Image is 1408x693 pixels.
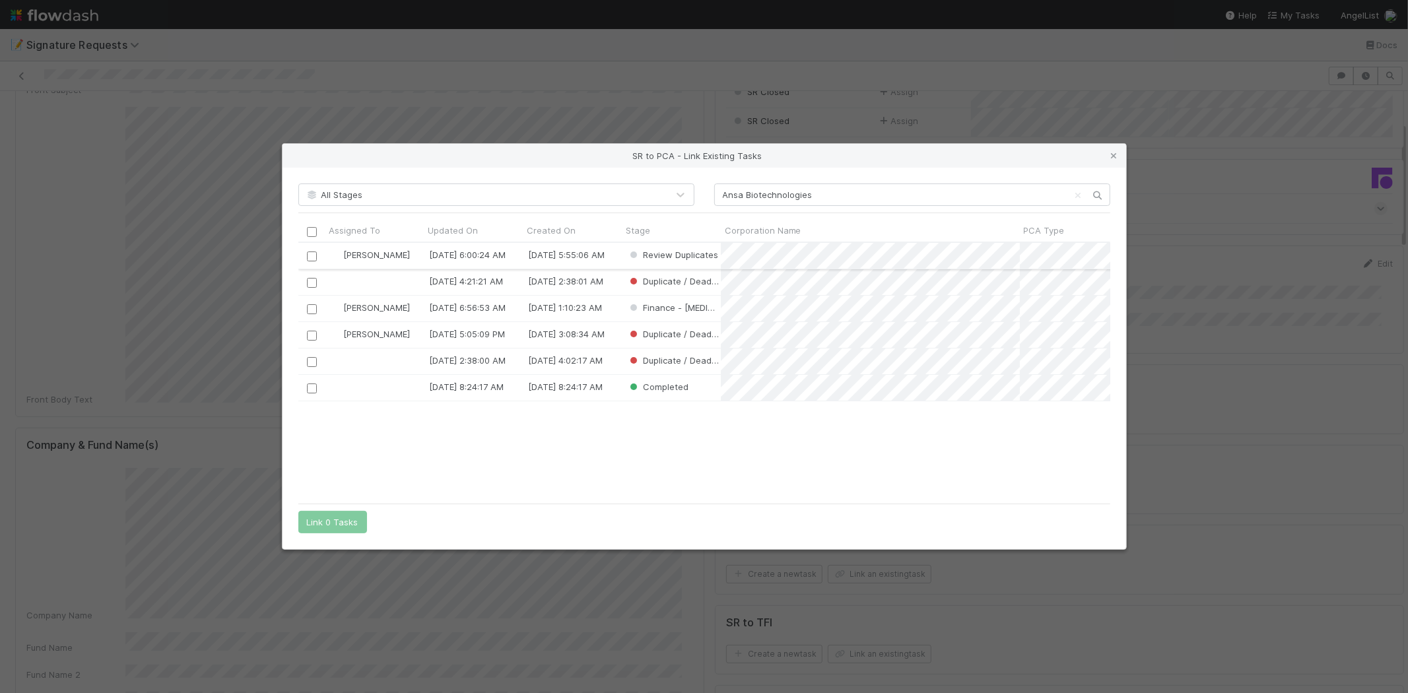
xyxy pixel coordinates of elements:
span: [PERSON_NAME] [343,329,410,339]
input: Toggle All Rows Selected [307,227,317,237]
div: [DATE] 6:00:24 AM [429,248,506,261]
span: [PERSON_NAME] [343,249,410,260]
button: Link 0 Tasks [298,511,367,533]
span: All Stages [306,189,363,200]
span: PCA Type [1024,224,1065,237]
span: [PERSON_NAME] [343,302,410,313]
div: [DATE] 8:24:17 AM [528,380,603,393]
span: Finance - [MEDICAL_DATA] [627,302,754,313]
div: [DATE] 6:56:53 AM [429,301,506,314]
input: Toggle Row Selected [306,278,316,288]
span: Corporation Name [725,224,801,237]
div: [DATE] 1:10:23 AM [528,301,602,314]
div: [DATE] 3:08:34 AM [528,327,605,341]
span: Duplicate / Dead PCAs [627,329,737,339]
div: Duplicate / Dead PCAs [627,275,721,288]
div: [DATE] 5:55:06 AM [528,248,605,261]
div: [PERSON_NAME] [330,301,410,314]
div: Completed [627,380,688,393]
div: [PERSON_NAME] [330,248,410,261]
div: [PERSON_NAME] [330,327,410,341]
img: avatar_dd78c015-5c19-403d-b5d7-976f9c2ba6b3.png [331,249,341,260]
div: [DATE] 2:38:00 AM [429,354,506,367]
span: Completed [627,381,688,392]
div: [DATE] 5:05:09 PM [429,327,505,341]
div: Review Duplicates [627,248,718,261]
span: Updated On [428,224,478,237]
input: Toggle Row Selected [306,251,316,261]
span: Duplicate / Dead PCAs [627,355,737,366]
span: Duplicate / Dead PCAs [627,276,737,286]
input: Toggle Row Selected [306,357,316,367]
span: Review Duplicates [627,249,718,260]
button: Clear search [1072,185,1085,206]
input: Search [714,183,1110,206]
span: Created On [527,224,576,237]
img: avatar_9ff82f50-05c7-4c71-8fc6-9a2e070af8b5.png [331,302,341,313]
span: Assigned To [329,224,380,237]
div: Finance - [MEDICAL_DATA] [627,301,721,314]
img: avatar_dd78c015-5c19-403d-b5d7-976f9c2ba6b3.png [331,329,341,339]
div: SR to PCA - Link Existing Tasks [283,144,1126,168]
div: [DATE] 4:21:21 AM [429,275,503,288]
input: Toggle Row Selected [306,331,316,341]
input: Toggle Row Selected [306,383,316,393]
div: [DATE] 2:38:01 AM [528,275,603,288]
div: [DATE] 8:24:17 AM [429,380,504,393]
div: Duplicate / Dead PCAs [627,354,721,367]
input: Toggle Row Selected [306,304,316,314]
div: Duplicate / Dead PCAs [627,327,721,341]
span: Stage [626,224,650,237]
div: [DATE] 4:02:17 AM [528,354,603,367]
